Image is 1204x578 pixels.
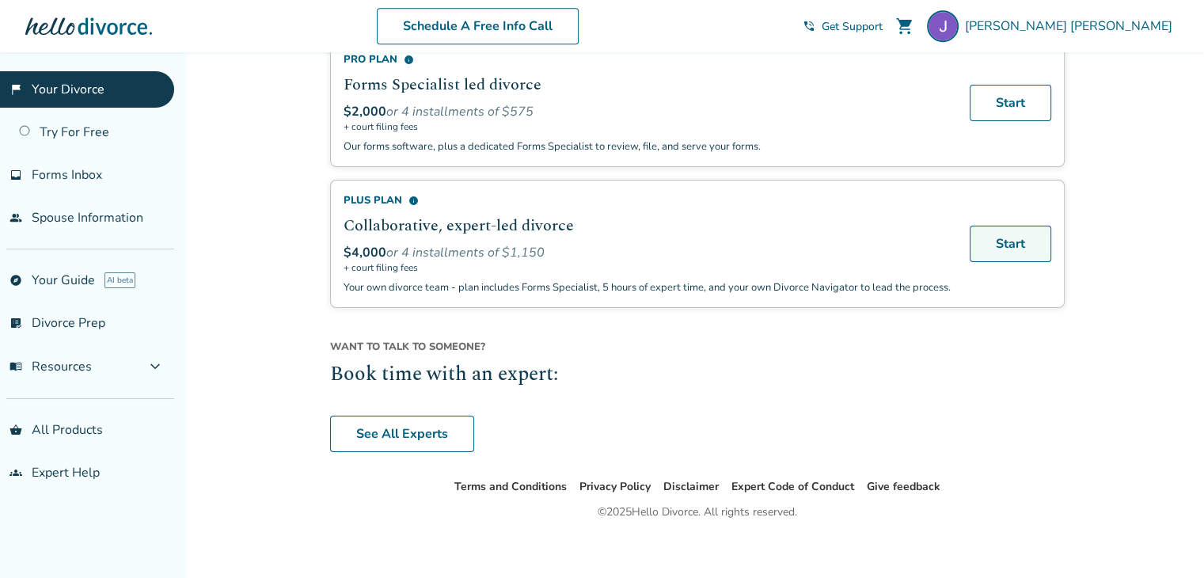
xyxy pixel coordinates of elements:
span: inbox [9,169,22,181]
a: See All Experts [330,416,474,452]
span: Forms Inbox [32,166,102,184]
h2: Book time with an expert: [330,360,1065,390]
p: Our forms software, plus a dedicated Forms Specialist to review, file, and serve your forms. [344,139,951,154]
span: list_alt_check [9,317,22,329]
a: Terms and Conditions [454,479,567,494]
span: Resources [9,358,92,375]
span: shopping_basket [9,424,22,436]
a: Schedule A Free Info Call [377,8,579,44]
a: Expert Code of Conduct [731,479,854,494]
span: people [9,211,22,224]
a: Start [970,85,1051,121]
span: info [408,196,419,206]
span: groups [9,466,22,479]
span: [PERSON_NAME] [PERSON_NAME] [965,17,1179,35]
iframe: Chat Widget [1125,502,1204,578]
div: © 2025 Hello Divorce. All rights reserved. [598,503,797,522]
span: + court filing fees [344,120,951,133]
span: AI beta [104,272,135,288]
span: flag_2 [9,83,22,96]
span: $2,000 [344,103,386,120]
span: + court filing fees [344,261,951,274]
span: shopping_cart [895,17,914,36]
div: or 4 installments of $575 [344,103,951,120]
div: or 4 installments of $1,150 [344,244,951,261]
span: explore [9,274,22,287]
a: Privacy Policy [579,479,651,494]
a: phone_in_talkGet Support [803,19,883,34]
span: phone_in_talk [803,20,815,32]
p: Your own divorce team - plan includes Forms Specialist, 5 hours of expert time, and your own Divo... [344,280,951,295]
span: $4,000 [344,244,386,261]
div: Pro Plan [344,52,951,67]
div: Plus Plan [344,193,951,207]
h2: Forms Specialist led divorce [344,73,951,97]
span: info [404,55,414,65]
span: Get Support [822,19,883,34]
img: Jeremy Collins [927,10,959,42]
li: Disclaimer [663,477,719,496]
span: expand_more [146,357,165,376]
a: Start [970,226,1051,262]
span: Want to talk to someone? [330,340,1065,354]
h2: Collaborative, expert-led divorce [344,214,951,238]
span: menu_book [9,360,22,373]
li: Give feedback [867,477,940,496]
